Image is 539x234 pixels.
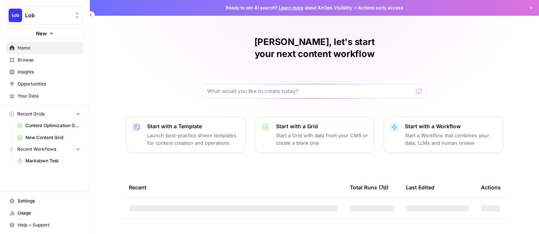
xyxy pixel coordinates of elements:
span: Opportunities [18,81,80,87]
button: Recent Workflows [6,144,84,155]
span: Home [18,45,80,51]
span: Your Data [18,93,80,99]
a: Opportunities [6,78,84,90]
a: Home [6,42,84,54]
button: Start with a GridStart a Grid with data from your CMS or create a blank one [255,116,375,153]
span: Markdown Test [25,157,80,164]
h1: [PERSON_NAME], let's start your next content workflow [202,36,427,60]
button: Start with a TemplateLaunch best-practice driven templates for content creation and operations [126,116,246,153]
a: Learn more [279,5,303,10]
span: Recent Workflows [17,146,56,153]
span: Browse [18,57,80,63]
button: Recent Grids [6,108,84,120]
button: Help + Support [6,219,84,231]
p: Start a Grid with data from your CMS or create a blank one [276,132,368,147]
div: Total Runs (7d) [350,177,388,198]
div: Actions [481,177,501,198]
span: Recent Grids [17,111,45,117]
span: Help + Support [18,222,80,228]
p: Start with a Grid [276,123,368,130]
span: New Content Grid [25,134,80,141]
span: New [36,30,47,37]
p: Start with a Workflow [405,123,497,130]
input: What would you like to create today? [207,87,413,95]
span: Lob [25,12,70,19]
span: Content Optimization Grid [25,122,80,129]
a: Markdown Test [14,155,84,167]
span: Insights [18,69,80,75]
div: Recent [129,177,338,198]
span: Actions early access [358,4,403,11]
a: Your Data [6,90,84,102]
a: New Content Grid [14,132,84,144]
p: Start with a Template [147,123,239,130]
a: Insights [6,66,84,78]
img: Lob Logo [9,9,22,22]
div: Last Edited [406,177,434,198]
span: Usage [18,210,80,216]
a: Settings [6,195,84,207]
button: New [6,28,84,39]
span: Ready to win AI search? about AirOps Visibility [226,4,352,11]
span: Settings [18,198,80,204]
a: Browse [6,54,84,66]
a: Usage [6,207,84,219]
a: Content Optimization Grid [14,120,84,132]
button: Workspace: Lob [6,6,84,25]
p: Start a Workflow that combines your data, LLMs and human review [405,132,497,147]
button: Start with a WorkflowStart a Workflow that combines your data, LLMs and human review [384,116,503,153]
p: Launch best-practice driven templates for content creation and operations [147,132,239,147]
